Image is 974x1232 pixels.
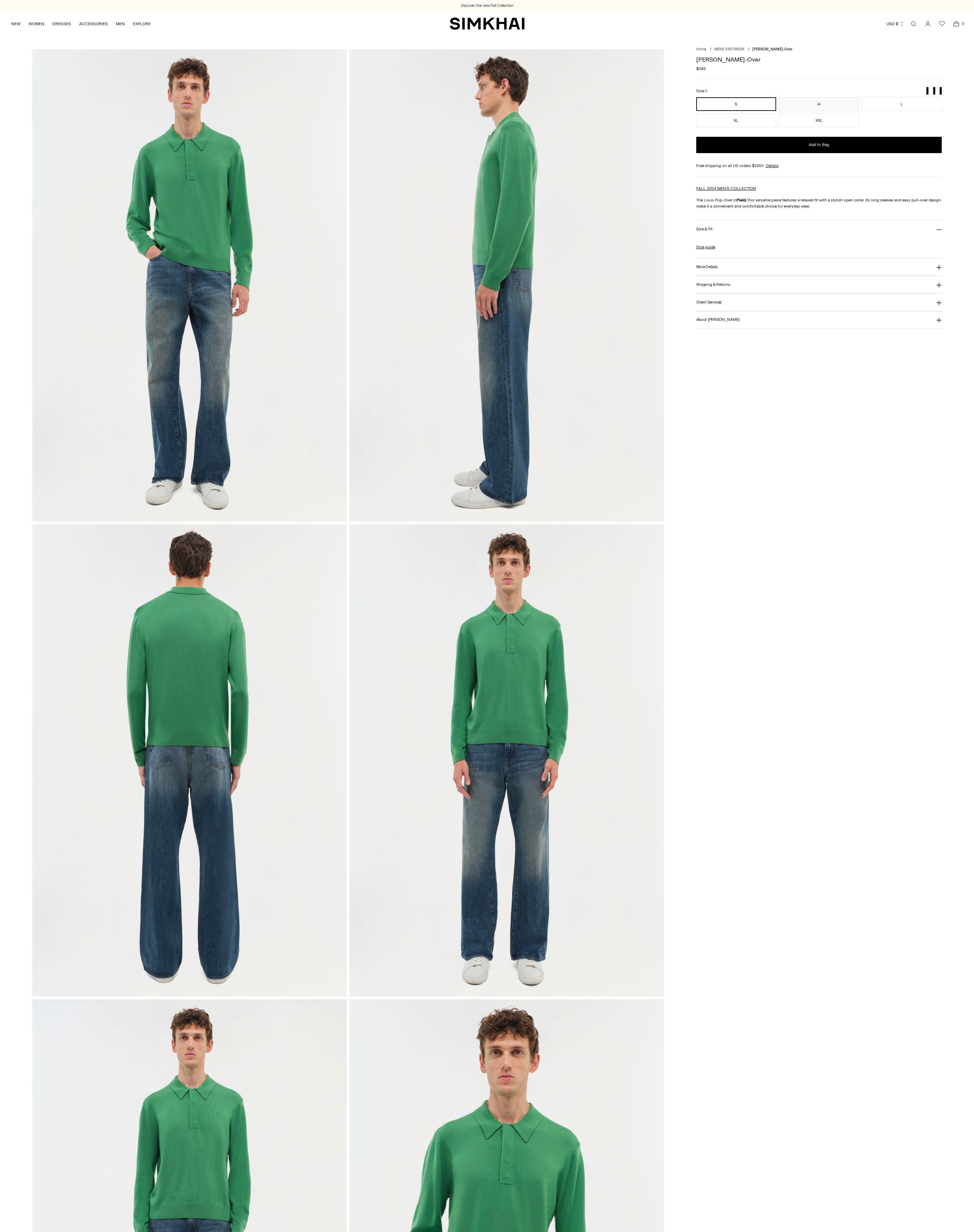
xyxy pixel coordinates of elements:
a: Details [766,163,779,169]
div: / [748,47,750,52]
a: Home [696,47,706,51]
h3: More Details [696,265,718,269]
a: SIMKHAI [450,17,525,30]
a: FALL 2024 MEN'S COLLECTION [696,186,756,191]
span: Add to Bag [809,142,829,148]
a: Open search modal [907,17,920,31]
p: The Louis Pop-Over in This versatile piece features a relaxed fit with a stylish open collar. Its... [696,197,942,209]
button: Client Services [696,294,942,311]
button: Add to Bag [696,137,942,153]
a: Open cart modal [950,17,963,31]
button: XL [696,114,776,127]
img: Louis Pop-Over [349,49,664,522]
img: Louis Pop-Over [32,524,347,997]
a: WOMEN [29,16,44,31]
button: USD $ [886,16,904,31]
h3: About [PERSON_NAME] [696,317,740,322]
a: DRESSES [52,16,71,31]
nav: breadcrumbs [696,47,942,52]
h3: Shipping & Returns [696,282,730,287]
a: MENS KNITWEAR [714,47,744,51]
span: $345 [696,66,706,72]
a: Size guide [696,244,715,250]
h3: Client Services [696,300,722,305]
a: EXPLORE [133,16,151,31]
button: About [PERSON_NAME] [696,311,942,329]
a: Wishlist [935,17,949,31]
a: MEN [116,16,125,31]
div: Free shipping on all US orders $200+ [696,163,942,169]
button: Shipping & Returns [696,276,942,293]
button: L [862,97,942,111]
strong: Field. [737,198,747,202]
a: Discover the new Fall Collection [461,3,513,9]
a: NEW [11,16,20,31]
button: Size & Fit [696,220,942,238]
h1: [PERSON_NAME]-Over [696,56,942,63]
div: / [710,47,712,52]
span: [PERSON_NAME]-Over [752,47,792,51]
button: More Details [696,259,942,276]
span: S [705,89,707,93]
a: Go to the account page [921,17,935,31]
img: Louis Pop-Over [32,49,347,522]
label: Size: [696,88,707,94]
span: 0 [960,20,966,27]
a: ACCESSORIES [79,16,108,31]
h3: Size & Fit [696,227,713,231]
button: XXL [779,114,859,127]
button: M [779,97,859,111]
img: Louis Pop-Over [349,524,664,997]
button: S [696,97,776,111]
